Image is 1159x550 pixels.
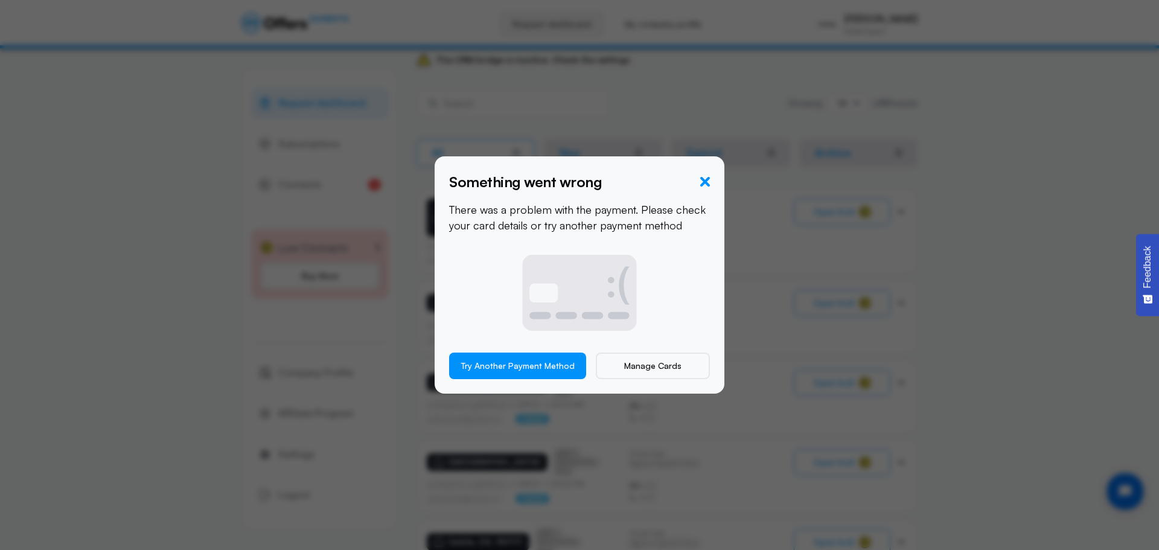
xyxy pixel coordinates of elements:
span: Feedback [1142,246,1153,288]
a: Manage Cards [596,353,710,379]
p: There was a problem with the payment. Please check your card details or try another payment method [449,202,710,232]
h5: Something went wrong [449,171,602,193]
button: Open chat widget [10,10,46,46]
button: Feedback - Show survey [1136,234,1159,316]
button: Try Another Payment Method [449,353,586,379]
